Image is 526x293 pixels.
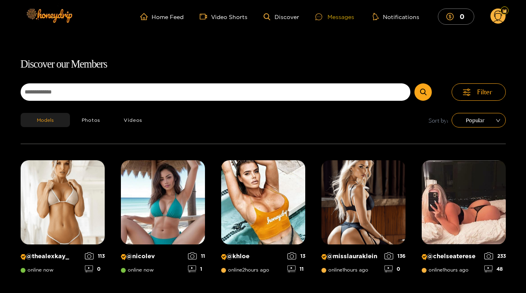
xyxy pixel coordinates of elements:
[414,83,432,101] button: Submit Search
[121,253,184,260] p: @ nicolev
[477,87,492,97] span: Filter
[21,160,105,244] img: Creator Profile Image: thealexkay_
[458,114,500,126] span: Popular
[21,253,81,260] p: @ thealexkay_
[384,265,406,272] div: 0
[422,160,506,278] a: Creator Profile Image: chelseaterese@chelseatereseonline1hours ago23348
[70,113,112,127] button: Photos
[446,13,458,20] span: dollar
[21,56,506,73] h1: Discover our Members
[422,160,506,244] img: Creator Profile Image: chelseaterese
[200,13,247,20] a: Video Shorts
[200,13,211,20] span: video-camera
[112,113,154,127] button: Videos
[140,13,152,20] span: home
[221,253,283,260] p: @ khloe
[264,13,299,20] a: Discover
[438,8,474,24] button: 0
[321,160,406,244] img: Creator Profile Image: misslauraklein
[121,160,205,278] a: Creator Profile Image: nicolev@nicolevonline now111
[121,160,205,244] img: Creator Profile Image: nicolev
[21,267,53,273] span: online now
[321,267,368,273] span: online 1 hours ago
[384,253,406,259] div: 136
[221,160,305,244] img: Creator Profile Image: khloe
[321,160,406,278] a: Creator Profile Image: misslauraklein@misslaurakleinonline1hours ago1360
[188,253,205,259] div: 11
[221,267,269,273] span: online 2 hours ago
[452,113,506,127] div: sort
[370,13,422,21] button: Notifications
[121,267,154,273] span: online now
[321,253,380,260] p: @ misslauraklein
[21,113,70,127] button: Models
[140,13,184,20] a: Home Feed
[315,12,354,21] div: Messages
[85,253,105,259] div: 113
[484,265,506,272] div: 48
[452,83,506,101] button: Filter
[221,160,305,278] a: Creator Profile Image: khloe@khloeonline2hours ago1311
[422,253,480,260] p: @ chelseaterese
[21,160,105,278] a: Creator Profile Image: thealexkay_@thealexkay_online now1130
[429,116,448,125] span: Sort by:
[422,267,469,273] span: online 1 hours ago
[502,8,507,13] img: Fan Level
[188,265,205,272] div: 1
[458,12,466,21] mark: 0
[484,253,506,259] div: 233
[85,265,105,272] div: 0
[287,253,305,259] div: 13
[287,265,305,272] div: 11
